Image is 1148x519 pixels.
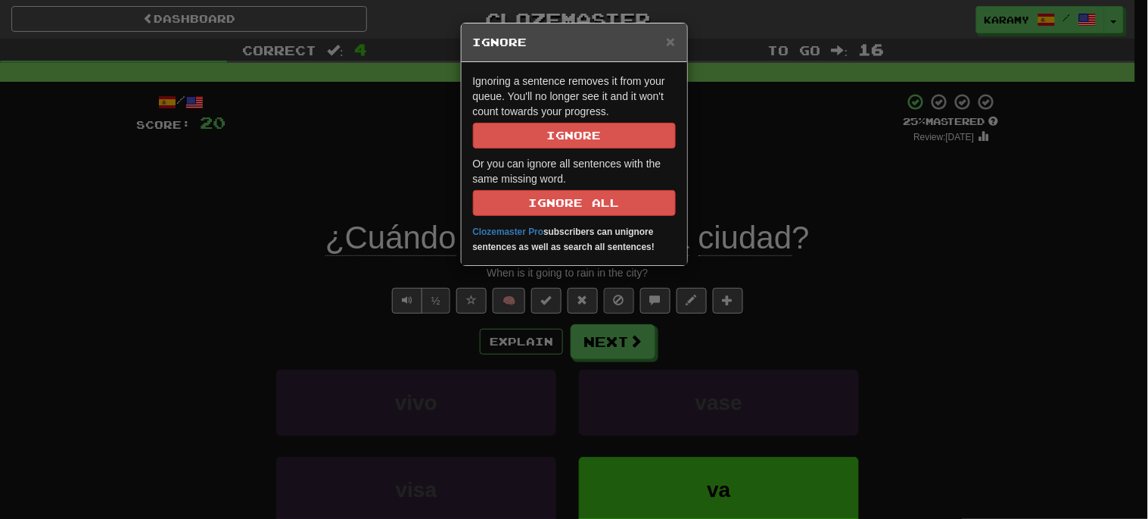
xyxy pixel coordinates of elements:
button: Close [666,33,675,49]
button: Ignore [473,123,676,149]
span: × [666,33,675,50]
p: Or you can ignore all sentences with the same missing word. [473,156,676,216]
strong: subscribers can unignore sentences as well as search all sentences! [473,227,655,252]
button: Ignore All [473,190,676,216]
h5: Ignore [473,35,676,50]
a: Clozemaster Pro [473,227,544,237]
p: Ignoring a sentence removes it from your queue. You'll no longer see it and it won't count toward... [473,73,676,149]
